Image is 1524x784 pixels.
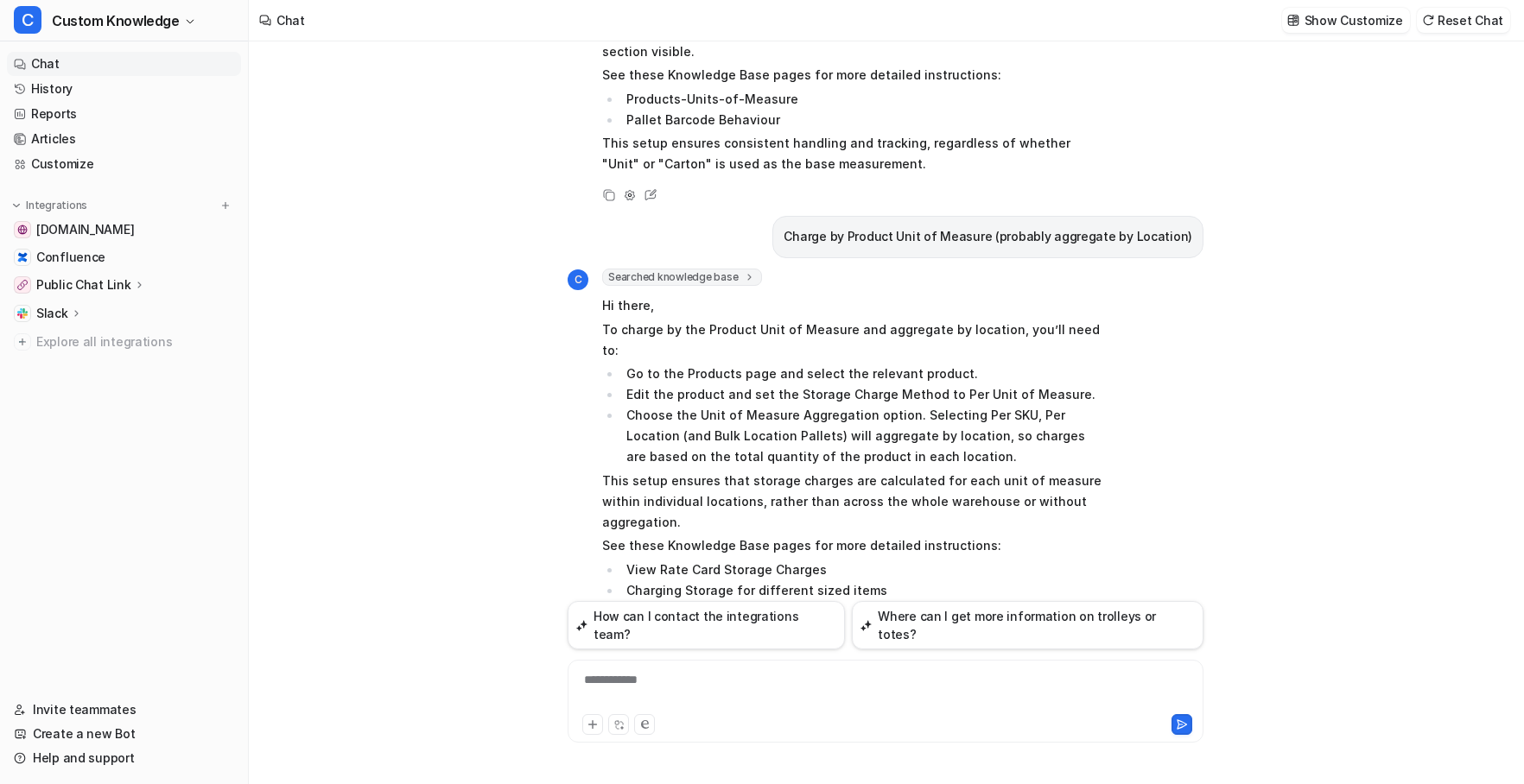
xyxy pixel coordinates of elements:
[17,252,28,262] img: Confluence
[7,722,241,746] a: Create a new Bot
[36,276,131,294] p: Public Chat Link
[602,319,1108,361] p: To charge by the Product Unit of Measure and aggregate by location, you’ll need to:
[14,6,41,34] span: C
[568,601,845,649] button: How can I contact the integrations team?
[7,197,92,214] button: Integrations
[621,364,1108,384] li: Go to the Products page and select the relevant product.
[621,560,1108,580] li: View Rate Card Storage Charges
[602,535,1108,556] p: See these Knowledge Base pages for more detailed instructions:
[36,328,234,356] span: Explore all integrations
[602,471,1108,533] p: This setup ensures that storage charges are calculated for each unit of measure within individual...
[17,224,28,235] img: help.cartoncloud.com
[621,405,1108,467] li: Choose the Unit of Measure Aggregation option. Selecting Per SKU, Per Location (and Bulk Location...
[14,333,31,351] img: explore all integrations
[36,305,68,322] p: Slack
[10,199,22,212] img: expand menu
[621,384,1108,405] li: Edit the product and set the Storage Charge Method to Per Unit of Measure.
[621,110,1108,130] li: Pallet Barcode Behaviour
[7,52,241,76] a: Chat
[36,221,134,238] span: [DOMAIN_NAME]
[276,11,305,29] div: Chat
[7,152,241,176] a: Customize
[26,199,87,212] p: Integrations
[621,89,1108,110] li: Products-Units-of-Measure
[621,580,1108,601] li: Charging Storage for different sized items
[1417,8,1510,33] button: Reset Chat
[7,218,241,242] a: help.cartoncloud.com[DOMAIN_NAME]
[7,698,241,722] a: Invite teammates
[36,249,105,266] span: Confluence
[1422,14,1434,27] img: reset
[7,127,241,151] a: Articles
[7,102,241,126] a: Reports
[7,77,241,101] a: History
[7,330,241,354] a: Explore all integrations
[1287,14,1299,27] img: customize
[602,269,762,286] span: Searched knowledge base
[602,295,1108,316] p: Hi there,
[852,601,1203,649] button: Where can I get more information on trolleys or totes?
[7,245,241,269] a: ConfluenceConfluence
[602,133,1108,174] p: This setup ensures consistent handling and tracking, regardless of whether "Unit" or "Carton" is ...
[17,280,28,290] img: Public Chat Link
[52,9,180,33] span: Custom Knowledge
[17,308,28,319] img: Slack
[7,746,241,770] a: Help and support
[1305,11,1403,29] p: Show Customize
[784,226,1192,247] p: Charge by Product Unit of Measure (probably aggregate by Location)
[1282,8,1410,33] button: Show Customize
[219,199,232,212] img: menu_add.svg
[602,65,1108,85] p: See these Knowledge Base pages for more detailed instructions:
[568,269,588,290] span: C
